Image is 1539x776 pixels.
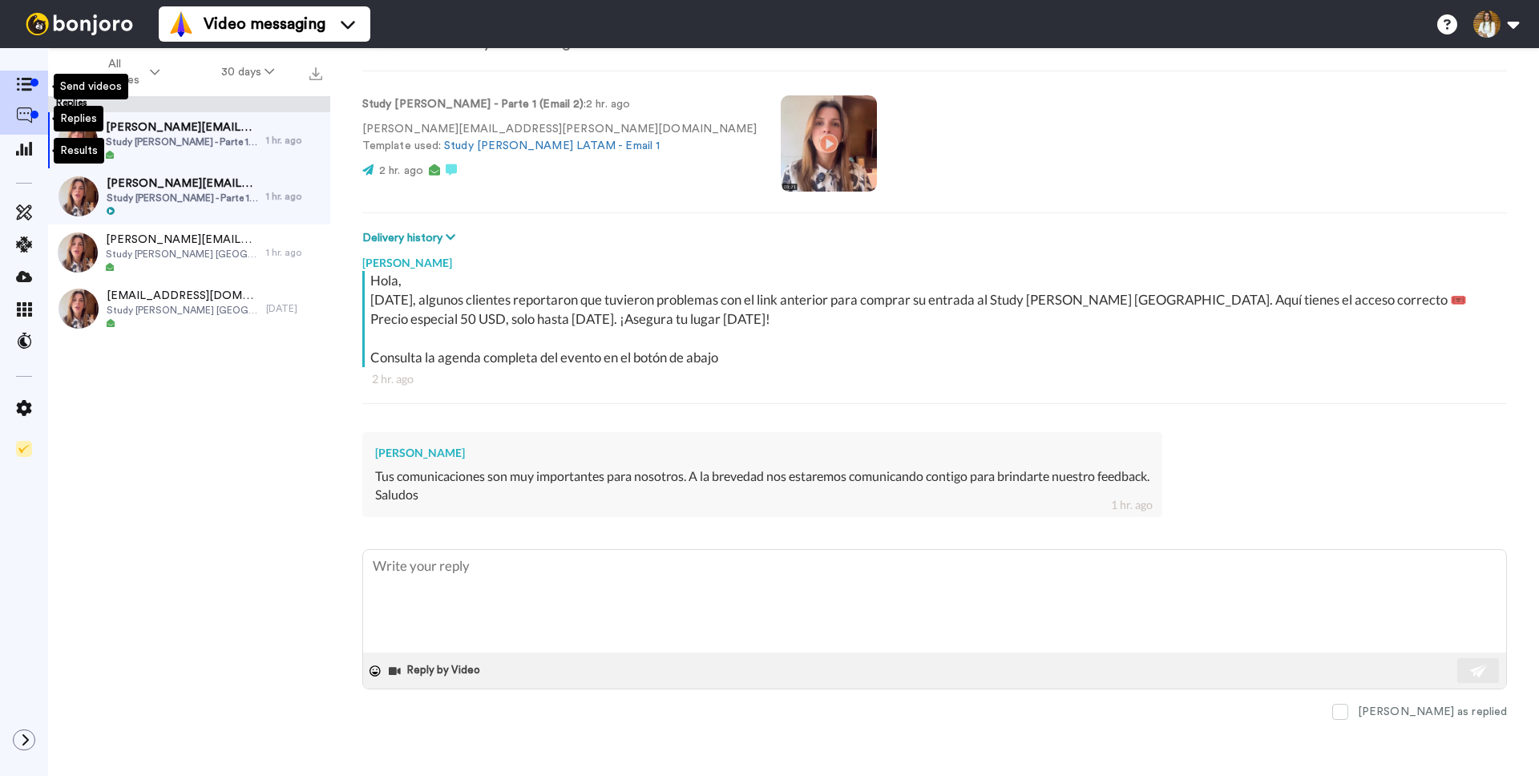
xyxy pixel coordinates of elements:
[59,176,99,216] img: 8a054283-a111-4637-ac74-8a4b023aff33-thumb.jpg
[48,168,330,224] a: [PERSON_NAME][EMAIL_ADDRESS][DOMAIN_NAME]Study [PERSON_NAME] - Parte 1 (Email 2)1 hr. ago
[107,192,258,204] span: Study [PERSON_NAME] - Parte 1 (Email 2)
[54,106,103,131] div: Replies
[372,371,1497,387] div: 2 hr. ago
[387,659,485,683] button: Reply by Video
[1111,497,1153,513] div: 1 hr. ago
[444,140,660,152] a: Study [PERSON_NAME] LATAM - Email 1
[266,302,322,315] div: [DATE]
[106,232,258,248] span: [PERSON_NAME][EMAIL_ADDRESS][PERSON_NAME][DOMAIN_NAME]
[168,11,194,37] img: vm-color.svg
[106,135,258,148] span: Study [PERSON_NAME] - Parte 1 (Email 2)
[370,271,1503,367] div: Hola, [DATE], algunos clientes reportaron que tuvieron problemas con el link anterior para compra...
[48,224,330,281] a: [PERSON_NAME][EMAIL_ADDRESS][PERSON_NAME][DOMAIN_NAME]Study [PERSON_NAME] [GEOGRAPHIC_DATA] - Env...
[266,246,322,259] div: 1 hr. ago
[362,229,460,247] button: Delivery history
[54,138,104,164] div: Results
[266,190,322,203] div: 1 hr. ago
[379,165,423,176] span: 2 hr. ago
[1358,704,1507,720] div: [PERSON_NAME] as replied
[19,13,139,35] img: bj-logo-header-white.svg
[48,281,330,337] a: [EMAIL_ADDRESS][DOMAIN_NAME]Study [PERSON_NAME] [GEOGRAPHIC_DATA] - Envío 1[DATE]
[48,112,330,168] a: [PERSON_NAME][EMAIL_ADDRESS][PERSON_NAME][DOMAIN_NAME]Study [PERSON_NAME] - Parte 1 (Email 2)1 hr...
[362,96,757,113] p: : 2 hr. ago
[191,58,305,87] button: 30 days
[54,74,128,99] div: Send videos
[106,119,258,135] span: [PERSON_NAME][EMAIL_ADDRESS][PERSON_NAME][DOMAIN_NAME]
[362,99,584,110] strong: Study [PERSON_NAME] - Parte 1 (Email 2)
[309,67,322,80] img: export.svg
[362,247,1507,271] div: [PERSON_NAME]
[51,50,191,95] button: All assignees
[107,288,258,304] span: [EMAIL_ADDRESS][DOMAIN_NAME]
[266,134,322,147] div: 1 hr. ago
[106,248,258,261] span: Study [PERSON_NAME] [GEOGRAPHIC_DATA] - Envío 1
[16,441,32,457] img: Checklist.svg
[204,13,325,35] span: Video messaging
[107,176,258,192] span: [PERSON_NAME][EMAIL_ADDRESS][DOMAIN_NAME]
[375,467,1149,504] div: Tus comunicaciones son muy importantes para nosotros. A la brevedad nos estaremos comunicando con...
[48,96,330,112] div: Replies
[362,121,757,155] p: [PERSON_NAME][EMAIL_ADDRESS][PERSON_NAME][DOMAIN_NAME] Template used:
[107,304,258,317] span: Study [PERSON_NAME] [GEOGRAPHIC_DATA] - Envío 1
[59,289,99,329] img: 27956ee2-fdfb-4e77-9b30-86764f74970b-thumb.jpg
[375,445,1149,461] div: [PERSON_NAME]
[58,232,98,273] img: 27956ee2-fdfb-4e77-9b30-86764f74970b-thumb.jpg
[305,60,327,84] button: Export all results that match these filters now.
[82,56,147,88] span: All assignees
[1470,665,1488,677] img: send-white.svg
